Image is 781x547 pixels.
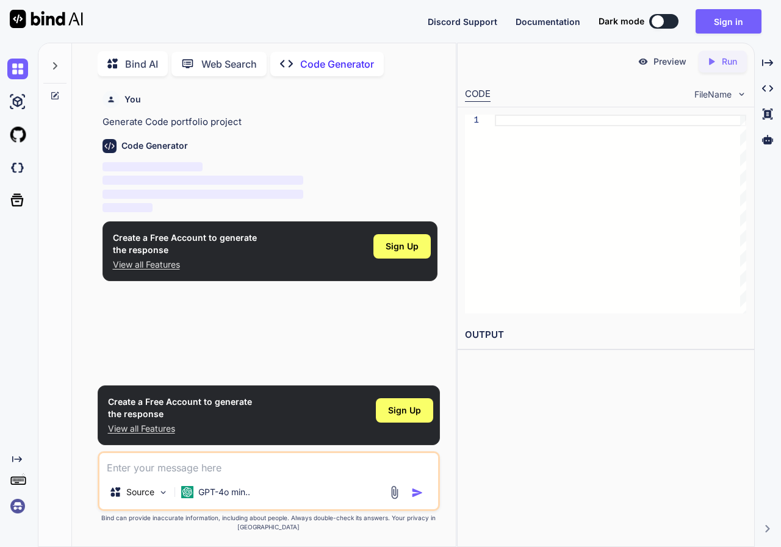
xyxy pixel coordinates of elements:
[158,487,168,498] img: Pick Models
[386,240,419,252] span: Sign Up
[125,57,158,71] p: Bind AI
[653,55,686,68] p: Preview
[516,16,580,27] span: Documentation
[10,10,83,28] img: Bind AI
[465,115,479,126] div: 1
[198,486,250,498] p: GPT-4o min..
[7,91,28,112] img: ai-studio
[7,496,28,517] img: signin
[638,56,649,67] img: preview
[103,162,203,171] span: ‌
[98,513,441,532] p: Bind can provide inaccurate information, including about people. Always double-check its answers....
[428,16,497,27] span: Discord Support
[696,9,761,34] button: Sign in
[108,423,252,435] p: View all Features
[103,190,304,199] span: ‌
[7,157,28,178] img: darkCloudIdeIcon
[124,93,141,105] h6: You
[126,486,154,498] p: Source
[599,15,644,27] span: Dark mode
[113,232,257,256] h1: Create a Free Account to generate the response
[428,15,497,28] button: Discord Support
[736,89,747,99] img: chevron down
[465,87,491,102] div: CODE
[388,404,421,417] span: Sign Up
[300,57,374,71] p: Code Generator
[181,486,193,498] img: GPT-4o mini
[516,15,580,28] button: Documentation
[121,140,188,152] h6: Code Generator
[103,115,438,129] p: Generate Code portfolio project
[722,55,737,68] p: Run
[113,259,257,271] p: View all Features
[411,487,423,499] img: icon
[7,124,28,145] img: githubLight
[108,396,252,420] h1: Create a Free Account to generate the response
[387,485,401,499] img: attachment
[103,203,153,212] span: ‌
[201,57,257,71] p: Web Search
[458,321,754,349] h2: OUTPUT
[7,59,28,79] img: chat
[694,88,732,101] span: FileName
[103,176,304,185] span: ‌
